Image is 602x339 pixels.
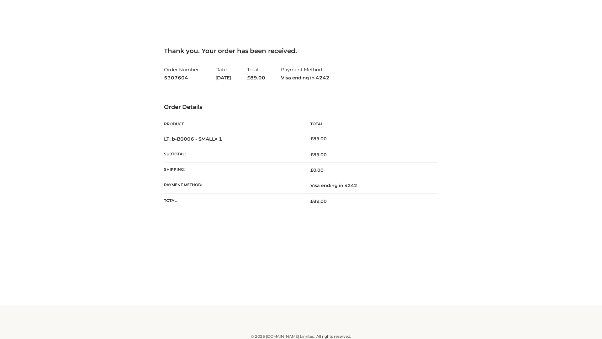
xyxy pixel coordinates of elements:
span: £ [247,75,250,81]
li: Total: [247,64,265,83]
span: £ [310,198,313,204]
th: Shipping: [164,163,301,178]
span: £ [310,167,313,173]
h3: Thank you. Your order has been received. [164,47,438,55]
li: Date: [215,64,231,83]
strong: [DATE] [215,74,231,82]
th: Total [301,117,438,131]
th: Total: [164,193,301,209]
span: 89.00 [310,198,327,204]
li: Order Number: [164,64,200,83]
bdi: 0.00 [310,167,324,173]
strong: × 1 [215,136,222,142]
strong: 5307604 [164,74,200,82]
th: Payment method: [164,178,301,193]
bdi: 89.00 [310,136,327,142]
h3: Order Details [164,104,438,111]
th: Product [164,117,301,131]
strong: LT_b-B0006 - SMALL [164,136,222,142]
span: 89.00 [247,75,265,81]
span: 89.00 [310,152,327,158]
li: Payment Method: [281,64,330,83]
strong: Visa ending in 4242 [281,74,330,82]
td: Visa ending in 4242 [301,178,438,193]
th: Subtotal: [164,147,301,162]
span: £ [310,136,313,142]
span: £ [310,152,313,158]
